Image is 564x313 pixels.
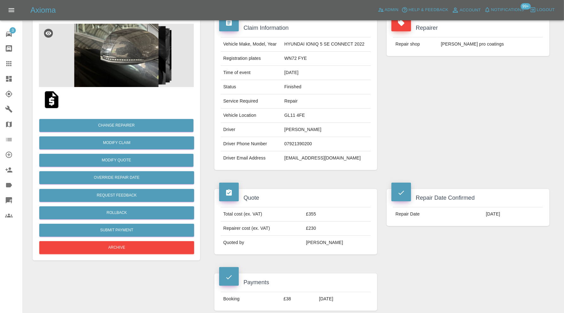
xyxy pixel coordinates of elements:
h5: Axioma [30,5,56,15]
button: Request Feedback [39,189,194,202]
td: Time of event [221,66,282,80]
span: Admin [385,6,399,14]
button: Override Repair Date [39,171,194,184]
a: Account [450,5,483,15]
td: [DATE] [316,292,371,306]
button: Change Repairer [39,119,193,132]
button: Rollback [39,206,194,219]
td: [EMAIL_ADDRESS][DOMAIN_NAME] [282,151,371,165]
h4: Repair Date Confirmed [391,194,545,202]
td: Repair Date [393,207,483,221]
button: Modify Quote [39,154,193,167]
td: Driver Phone Number [221,137,282,151]
button: Help & Feedback [400,5,450,15]
td: Vehicle Make, Model, Year [221,37,282,52]
td: Finished [282,80,371,94]
td: Registration plates [221,52,282,66]
span: 99+ [521,3,531,9]
button: Notifications [483,5,526,15]
td: £38 [281,292,316,306]
td: 07921390200 [282,137,371,151]
button: Open drawer [4,3,19,18]
span: Notifications [491,6,524,14]
td: Driver [221,123,282,137]
span: Help & Feedback [409,6,448,14]
a: Admin [376,5,400,15]
td: GL11 4FE [282,109,371,123]
td: [PERSON_NAME] pro coatings [438,37,543,51]
td: Quoted by [221,236,303,250]
td: Repair shop [393,37,438,51]
td: [DATE] [483,207,543,221]
h4: Quote [219,194,372,202]
td: WN72 FYE [282,52,371,66]
td: [PERSON_NAME] [282,123,371,137]
button: Logout [528,5,556,15]
td: Repairer cost (ex. VAT) [221,222,303,236]
h4: Claim Information [219,24,372,32]
td: HYUNDAI IONIQ 5 SE CONNECT 2022 [282,37,371,52]
td: Driver Email Address [221,151,282,165]
td: Status [221,80,282,94]
img: qt_1S8KmFA4aDea5wMj49CLSQPx [41,90,62,110]
span: 3 [10,27,16,34]
td: £230 [303,222,371,236]
td: Vehicle Location [221,109,282,123]
img: 63ae3855-94df-4c6d-aac7-c1a4b2678205 [39,24,194,87]
td: Booking [221,292,281,306]
h4: Repairer [391,24,545,32]
a: Modify Claim [39,136,194,149]
span: Account [460,7,481,14]
td: Service Required [221,94,282,109]
td: Repair [282,94,371,109]
h4: Payments [219,278,372,287]
td: Total cost (ex. VAT) [221,207,303,222]
button: Archive [39,241,194,254]
td: £355 [303,207,371,222]
button: Submit Payment [39,224,194,237]
span: Logout [537,6,555,14]
td: [PERSON_NAME] [303,236,371,250]
td: [DATE] [282,66,371,80]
